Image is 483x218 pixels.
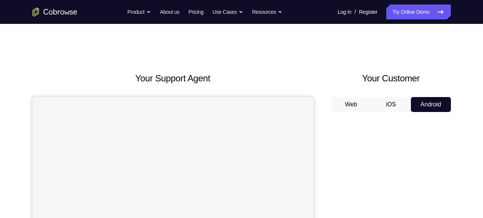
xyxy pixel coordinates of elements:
button: Android [411,97,451,112]
button: Web [331,97,371,112]
button: iOS [371,97,411,112]
button: Resources [252,4,282,19]
button: Product [127,4,151,19]
a: Register [359,4,377,19]
h2: Your Support Agent [32,72,313,85]
h2: Your Customer [331,72,451,85]
button: Use Cases [213,4,243,19]
a: About us [160,4,179,19]
span: / [354,7,356,16]
a: Pricing [188,4,203,19]
a: Log In [338,4,352,19]
a: Try Online Demo [386,4,451,19]
a: Go to the home page [32,7,77,16]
